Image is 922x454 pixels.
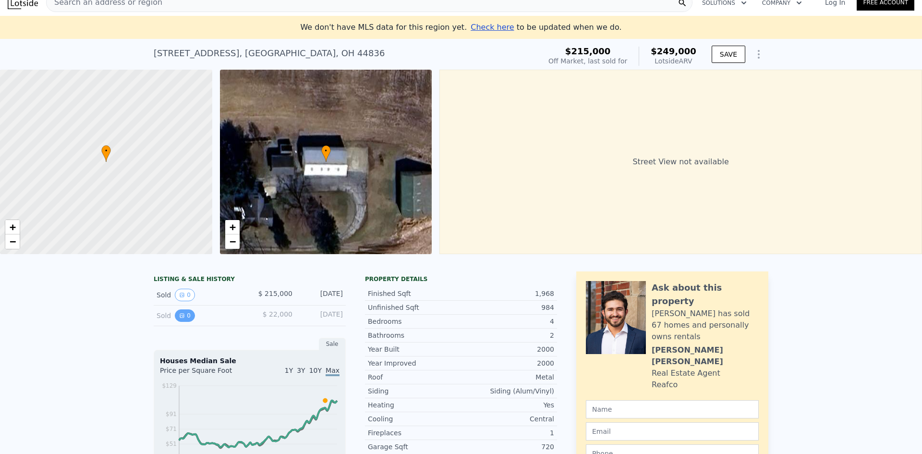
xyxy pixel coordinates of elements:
div: Metal [461,372,554,382]
div: 720 [461,442,554,452]
div: 4 [461,317,554,326]
div: We don't have MLS data for this region yet. [300,22,621,33]
span: − [229,235,235,247]
div: Price per Square Foot [160,366,250,381]
span: $249,000 [651,46,696,56]
div: Sold [157,289,242,301]
span: • [101,147,111,155]
span: Max [326,367,340,376]
input: Name [586,400,759,418]
button: View historical data [175,309,195,322]
div: Siding (Alum/Vinyl) [461,386,554,396]
a: Zoom out [5,234,20,249]
div: to be updated when we do. [471,22,621,33]
button: SAVE [712,46,745,63]
div: Unfinished Sqft [368,303,461,312]
div: Year Built [368,344,461,354]
div: Sale [319,338,346,350]
div: Real Estate Agent [652,368,720,379]
div: [DATE] [300,309,343,322]
a: Zoom out [225,234,240,249]
div: • [101,145,111,162]
div: 2000 [461,344,554,354]
div: [PERSON_NAME] has sold 67 homes and personally owns rentals [652,308,759,343]
button: View historical data [175,289,195,301]
div: Lotside ARV [651,56,696,66]
tspan: $71 [166,426,177,432]
a: Zoom in [5,220,20,234]
div: • [321,145,331,162]
div: Bedrooms [368,317,461,326]
div: [STREET_ADDRESS] , [GEOGRAPHIC_DATA] , OH 44836 [154,47,385,60]
tspan: $129 [162,382,177,389]
div: Central [461,414,554,424]
span: $215,000 [565,46,611,56]
div: Heating [368,400,461,410]
a: Zoom in [225,220,240,234]
input: Email [586,422,759,441]
span: • [321,147,331,155]
span: 1Y [285,367,293,374]
div: [PERSON_NAME] [PERSON_NAME] [652,344,759,368]
div: Off Market, last sold for [548,56,627,66]
div: Street View not available [439,70,922,254]
div: Yes [461,400,554,410]
tspan: $51 [166,441,177,447]
div: 1 [461,428,554,438]
div: Cooling [368,414,461,424]
span: $ 22,000 [263,310,292,318]
span: − [10,235,16,247]
div: 2 [461,331,554,340]
div: Siding [368,386,461,396]
span: 3Y [297,367,305,374]
span: $ 215,000 [258,290,292,297]
div: Houses Median Sale [160,356,340,366]
div: Ask about this property [652,281,759,308]
div: LISTING & SALE HISTORY [154,275,346,285]
span: 10Y [309,367,322,374]
div: 984 [461,303,554,312]
div: 1,968 [461,289,554,298]
span: Check here [471,23,514,32]
button: Show Options [749,45,768,64]
div: Fireplaces [368,428,461,438]
div: Garage Sqft [368,442,461,452]
span: + [229,221,235,233]
div: Roof [368,372,461,382]
div: Sold [157,309,242,322]
div: [DATE] [300,289,343,301]
div: Bathrooms [368,331,461,340]
div: Property details [365,275,557,283]
tspan: $91 [166,411,177,417]
span: + [10,221,16,233]
div: Reafco [652,379,678,391]
div: Finished Sqft [368,289,461,298]
div: Year Improved [368,358,461,368]
div: 2000 [461,358,554,368]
